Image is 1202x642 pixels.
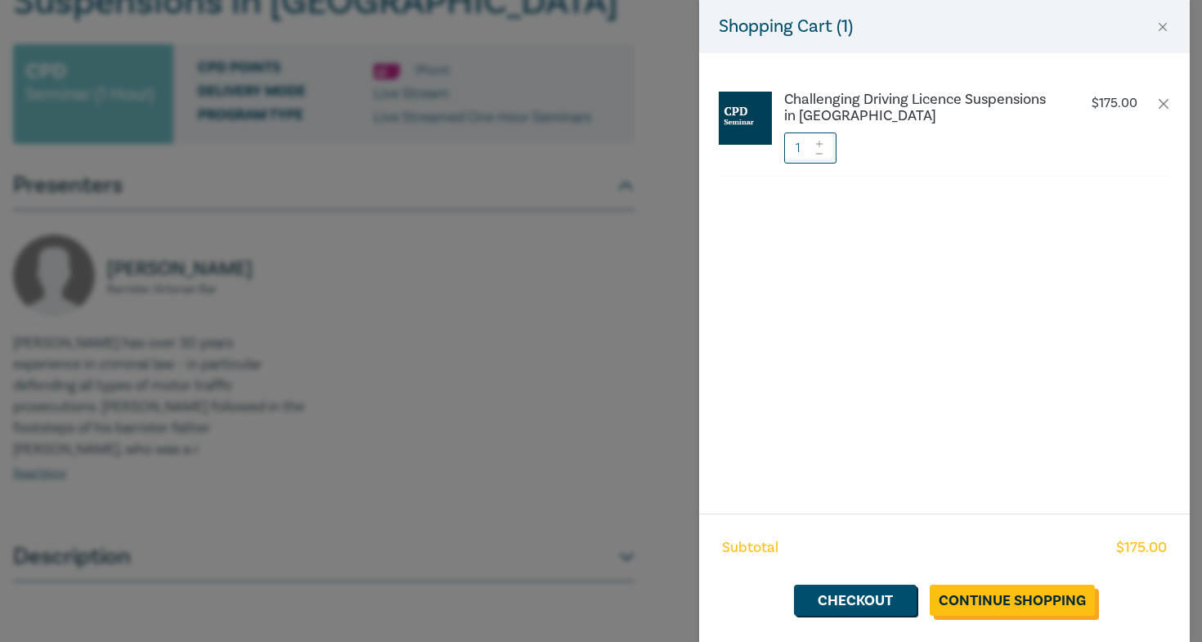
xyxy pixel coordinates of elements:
a: Checkout [794,585,917,616]
a: Continue Shopping [930,585,1095,616]
button: Close [1155,20,1170,34]
span: $ 175.00 [1116,537,1167,559]
img: CPD%20Seminar.jpg [719,92,772,145]
p: $ 175.00 [1092,96,1137,111]
a: Challenging Driving Licence Suspensions in [GEOGRAPHIC_DATA] [784,92,1056,124]
input: 1 [784,132,836,164]
span: Subtotal [722,537,778,559]
h5: Shopping Cart ( 1 ) [719,13,853,40]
